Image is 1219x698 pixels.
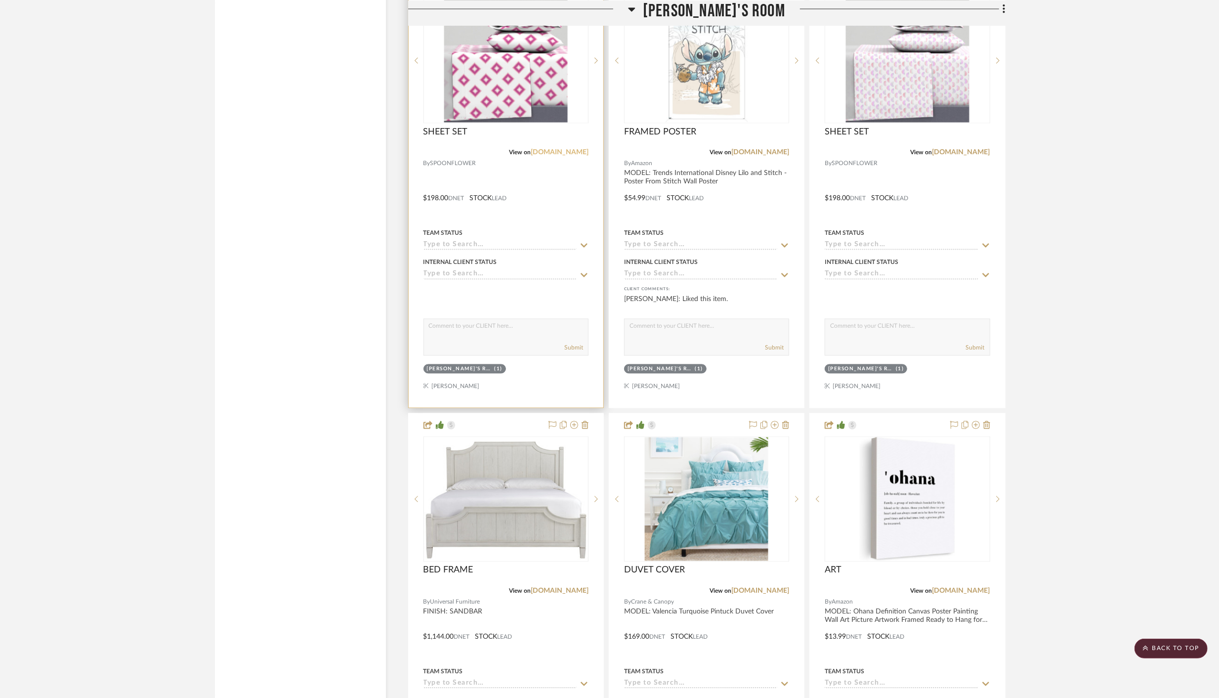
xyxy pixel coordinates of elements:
[1135,639,1208,658] scroll-to-top-button: BACK TO TOP
[509,588,531,594] span: View on
[911,588,932,594] span: View on
[825,159,832,169] span: By
[825,270,978,280] input: Type to Search…
[624,680,777,689] input: Type to Search…
[531,588,588,595] a: [DOMAIN_NAME]
[828,366,893,373] div: [PERSON_NAME]'s Room
[624,229,664,238] div: Team Status
[423,598,430,607] span: By
[932,588,990,595] a: [DOMAIN_NAME]
[430,598,480,607] span: Universal Furniture
[423,667,463,676] div: Team Status
[825,565,841,576] span: ART
[427,366,492,373] div: [PERSON_NAME]'s Room
[825,598,832,607] span: By
[430,159,476,169] span: SPOONFLOWER
[832,598,853,607] span: Amazon
[423,229,463,238] div: Team Status
[825,241,978,251] input: Type to Search…
[494,366,503,373] div: (1)
[423,241,577,251] input: Type to Search…
[911,150,932,156] span: View on
[624,241,777,251] input: Type to Search…
[624,295,789,314] div: [PERSON_NAME]: Liked this item.
[625,437,789,562] div: 0
[624,258,698,267] div: Internal Client Status
[860,437,956,561] img: ART
[731,588,789,595] a: [DOMAIN_NAME]
[564,344,583,352] button: Submit
[624,565,685,576] span: DUVET COVER
[509,150,531,156] span: View on
[710,150,731,156] span: View on
[628,366,693,373] div: [PERSON_NAME]'s Room
[624,270,777,280] input: Type to Search…
[531,149,588,156] a: [DOMAIN_NAME]
[825,667,864,676] div: Team Status
[825,680,978,689] input: Type to Search…
[731,149,789,156] a: [DOMAIN_NAME]
[423,270,577,280] input: Type to Search…
[631,159,652,169] span: Amazon
[695,366,703,373] div: (1)
[710,588,731,594] span: View on
[645,437,768,561] img: DUVET COVER
[966,344,985,352] button: Submit
[825,127,869,137] span: SHEET SET
[825,229,864,238] div: Team Status
[423,127,468,137] span: SHEET SET
[765,344,784,352] button: Submit
[932,149,990,156] a: [DOMAIN_NAME]
[624,667,664,676] div: Team Status
[423,159,430,169] span: By
[423,258,497,267] div: Internal Client Status
[424,438,588,561] img: BED FRAME
[896,366,904,373] div: (1)
[624,127,696,137] span: FRAMED POSTER
[624,598,631,607] span: By
[423,565,473,576] span: BED FRAME
[825,258,898,267] div: Internal Client Status
[825,437,989,562] div: 0
[832,159,878,169] span: SPOONFLOWER
[423,680,577,689] input: Type to Search…
[624,159,631,169] span: By
[631,598,674,607] span: Crane & Canopy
